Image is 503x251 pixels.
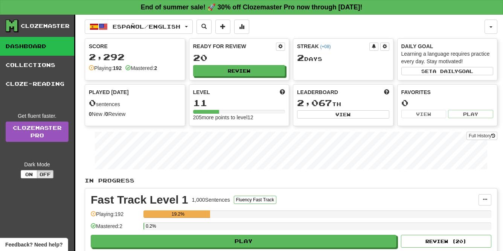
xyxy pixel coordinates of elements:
span: Open feedback widget [5,241,62,248]
button: Fluency Fast Track [234,196,276,204]
a: ClozemasterPro [6,122,69,142]
span: a daily [433,68,458,74]
div: 2,292 [89,52,181,62]
div: Clozemaster [21,22,70,30]
div: 11 [193,98,285,108]
div: Learning a language requires practice every day. Stay motivated! [401,50,494,65]
div: 19.2% [146,210,210,218]
div: Dark Mode [6,161,69,168]
div: New / Review [89,110,181,118]
button: Review [193,65,285,76]
span: Español / English [113,23,180,30]
span: Level [193,88,210,96]
strong: 0 [105,111,108,117]
p: In Progress [85,177,497,184]
button: Full History [466,132,497,140]
button: Seta dailygoal [401,67,494,75]
div: Playing: 192 [91,210,140,223]
span: This week in points, UTC [384,88,389,96]
strong: 192 [113,65,122,71]
button: On [21,170,37,178]
strong: End of summer sale! 🚀 30% off Clozemaster Pro now through [DATE]! [141,3,363,11]
div: Playing: [89,64,122,72]
div: Day s [297,53,389,63]
div: Mastered: [125,64,157,72]
div: 205 more points to level 12 [193,114,285,121]
button: View [401,110,447,118]
div: Daily Goal [401,43,494,50]
span: Played [DATE] [89,88,129,96]
div: 0 [401,98,494,108]
button: Search sentences [197,20,212,34]
span: 2 [297,52,304,63]
div: Favorites [401,88,494,96]
button: Play [448,110,493,118]
button: Play [91,235,396,248]
span: Leaderboard [297,88,338,96]
button: Add sentence to collection [215,20,230,34]
span: Score more points to level up [280,88,285,96]
div: Streak [297,43,369,50]
div: th [297,98,389,108]
div: Score [89,43,181,50]
div: 20 [193,53,285,62]
div: Ready for Review [193,43,276,50]
button: Review (20) [401,235,491,248]
div: Mastered: 2 [91,222,140,235]
a: (+08) [320,44,331,49]
div: sentences [89,98,181,108]
div: 1,000 Sentences [192,196,230,204]
div: Get fluent faster. [6,112,69,120]
span: 2,067 [297,97,332,108]
strong: 0 [89,111,92,117]
strong: 2 [154,65,157,71]
div: Fast Track Level 1 [91,194,188,205]
button: View [297,110,389,119]
span: 0 [89,97,96,108]
button: Español/English [85,20,193,34]
button: More stats [234,20,249,34]
button: Off [37,170,53,178]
